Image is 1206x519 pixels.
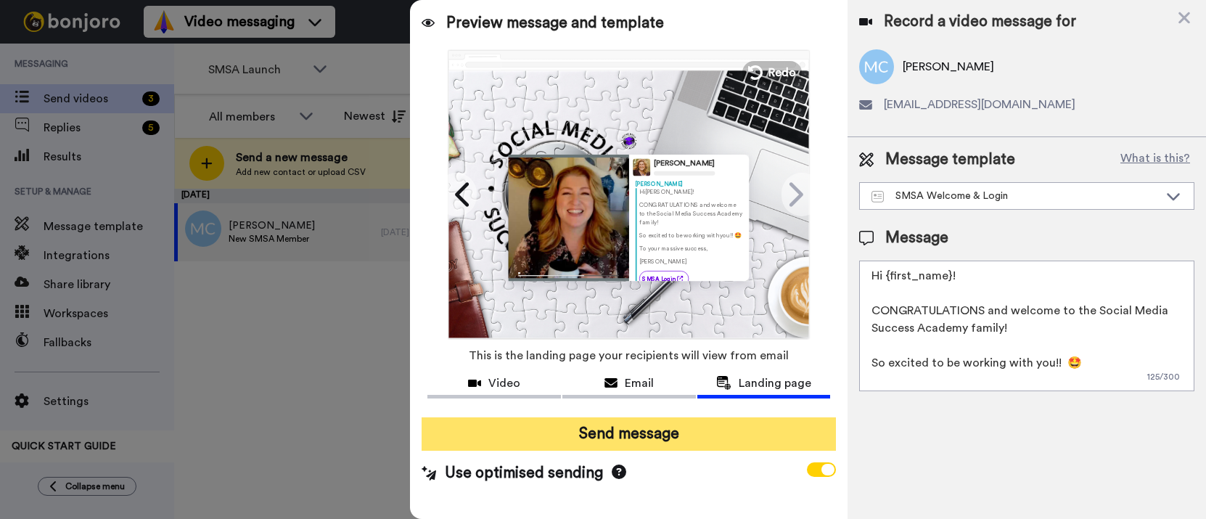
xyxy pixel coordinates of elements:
[739,375,811,392] span: Landing page
[639,271,689,286] a: SMSA Login
[509,266,629,280] img: player-controls-full.svg
[445,462,603,484] span: Use optimised sending
[469,340,789,372] span: This is the landing page your recipients will view from email
[1116,149,1194,171] button: What is this?
[639,231,743,239] p: So excited to be working with you!! 🤩
[625,375,654,392] span: Email
[859,261,1194,391] textarea: Hi {first_name}! CONGRATULATIONS and welcome to the Social Media Success Academy family! So excit...
[885,149,1015,171] span: Message template
[654,159,715,168] div: [PERSON_NAME]
[488,375,520,392] span: Video
[633,158,650,176] img: Profile Image
[871,191,884,203] img: Message-temps.svg
[639,258,743,266] p: [PERSON_NAME]
[639,188,743,196] p: Hi [PERSON_NAME] !
[635,179,742,187] div: [PERSON_NAME]
[871,189,1159,203] div: SMSA Welcome & Login
[620,132,638,150] img: c0a8bcd3-05d9-4d39-933a-1b7a5a22077c
[884,96,1075,113] span: [EMAIL_ADDRESS][DOMAIN_NAME]
[639,244,743,252] p: To your massive success,
[422,417,836,451] button: Send message
[885,227,948,249] span: Message
[639,201,743,226] p: CONGRATULATIONS and welcome to the Social Media Success Academy family!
